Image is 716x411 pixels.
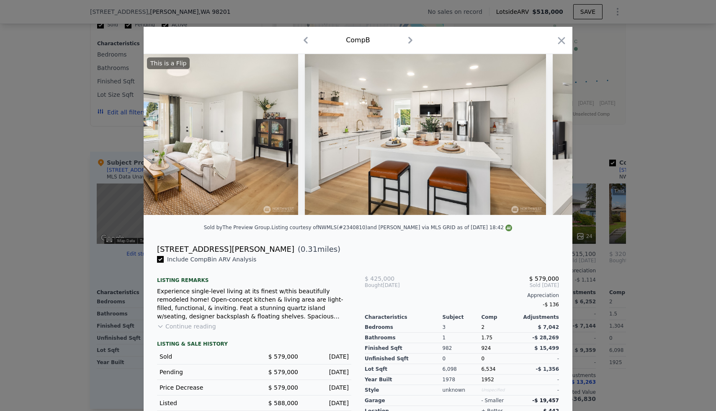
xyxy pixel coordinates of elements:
div: - smaller [481,397,504,404]
div: Lot Sqft [365,364,443,375]
div: 1 [443,333,482,343]
div: Style [365,385,443,395]
div: Bedrooms [365,322,443,333]
span: $ 579,000 [268,384,298,391]
div: [DATE] [305,399,349,407]
span: ( miles) [294,243,340,255]
div: Sold [160,352,247,361]
div: Experience single-level living at its finest w/this beautifully remodeled home! Open-concept kitc... [157,287,351,321]
div: Unfinished Sqft [365,354,443,364]
div: Pending [160,368,247,376]
div: 1978 [443,375,482,385]
img: Property Img [57,54,298,215]
div: 6,098 [443,364,482,375]
span: Sold [DATE] [430,282,559,289]
div: 1952 [481,375,520,385]
div: 3 [443,322,482,333]
div: 0 [443,354,482,364]
div: Bathrooms [365,333,443,343]
div: 982 [443,343,482,354]
div: Unspecified [481,385,520,395]
button: Continue reading [157,322,216,331]
div: Price Decrease [160,383,247,392]
span: 0.31 [301,245,317,253]
span: $ 425,000 [365,275,394,282]
div: Characteristics [365,314,443,321]
span: 0 [481,356,484,362]
span: $ 579,000 [268,353,298,360]
div: This is a Flip [147,57,190,69]
span: -$ 136 [543,302,559,308]
span: Bought [365,282,383,289]
div: Finished Sqft [365,343,443,354]
div: Comp [481,314,520,321]
div: Sold by The Preview Group . [204,225,271,230]
div: [DATE] [305,383,349,392]
span: Include Comp B in ARV Analysis [164,256,260,263]
div: - [520,385,559,395]
div: garage [365,395,443,406]
span: 6,534 [481,366,495,372]
div: Listing remarks [157,270,351,284]
div: 1.75 [481,333,520,343]
span: $ 15,499 [534,345,559,351]
img: NWMLS Logo [505,225,512,231]
div: [DATE] [365,282,430,289]
div: Listed [160,399,247,407]
div: [DATE] [305,352,349,361]
div: [STREET_ADDRESS][PERSON_NAME] [157,243,294,255]
span: $ 588,000 [268,400,298,406]
span: 924 [481,345,491,351]
div: Listing courtesy of NWMLS (#2340810) and [PERSON_NAME] via MLS GRID as of [DATE] 18:42 [271,225,512,230]
span: -$ 19,457 [532,398,559,403]
div: Year Built [365,375,443,385]
div: unknown [443,385,482,395]
div: - [520,354,559,364]
img: Property Img [305,54,546,215]
span: -$ 1,356 [536,366,559,372]
div: LISTING & SALE HISTORY [157,341,351,349]
div: Subject [443,314,482,321]
div: Comp B [346,35,370,45]
span: $ 7,042 [538,324,559,330]
div: Appreciation [365,292,559,299]
div: Adjustments [520,314,559,321]
span: -$ 28,269 [532,335,559,341]
span: $ 579,000 [268,369,298,375]
span: 2 [481,324,484,330]
div: [DATE] [305,368,349,376]
div: - [520,375,559,385]
span: $ 579,000 [529,275,559,282]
